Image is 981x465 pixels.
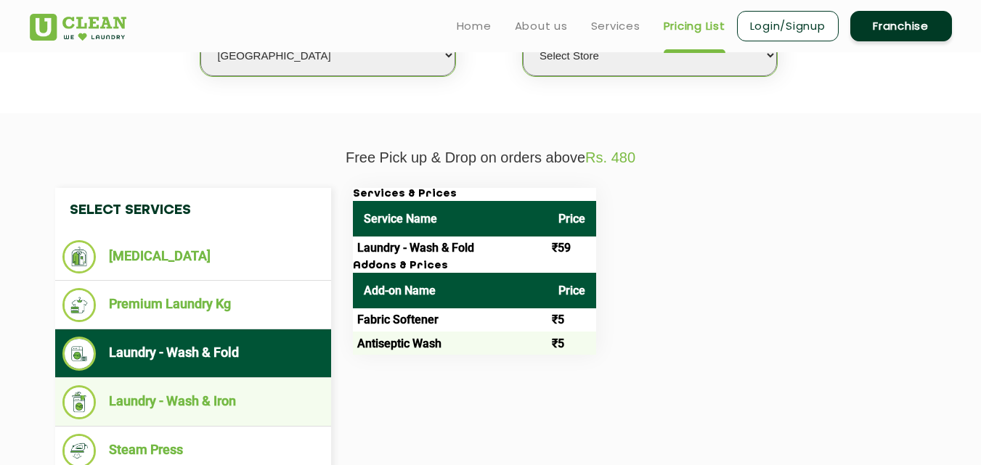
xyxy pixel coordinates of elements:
[548,273,596,308] th: Price
[30,14,126,41] img: UClean Laundry and Dry Cleaning
[62,337,97,371] img: Laundry - Wash & Fold
[353,332,548,355] td: Antiseptic Wash
[62,240,97,273] img: Dry Cleaning
[457,17,492,35] a: Home
[62,385,97,419] img: Laundry - Wash & Iron
[353,308,548,332] td: Fabric Softener
[55,188,331,233] h4: Select Services
[353,188,596,201] h3: Services & Prices
[353,201,548,236] th: Service Name
[737,11,839,41] a: Login/Signup
[62,385,324,419] li: Laundry - Wash & Iron
[664,17,725,35] a: Pricing List
[548,201,596,236] th: Price
[62,240,324,273] li: [MEDICAL_DATA]
[353,260,596,273] h3: Addons & Prices
[548,332,596,355] td: ₹5
[548,308,596,332] td: ₹5
[62,288,97,322] img: Premium Laundry Kg
[591,17,640,35] a: Services
[353,273,548,308] th: Add-on Name
[850,11,952,41] a: Franchise
[30,149,952,166] p: Free Pick up & Drop on orders above
[585,149,635,165] span: Rs. 480
[353,236,548,260] td: Laundry - Wash & Fold
[515,17,568,35] a: About us
[62,288,324,322] li: Premium Laundry Kg
[548,236,596,260] td: ₹59
[62,337,324,371] li: Laundry - Wash & Fold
